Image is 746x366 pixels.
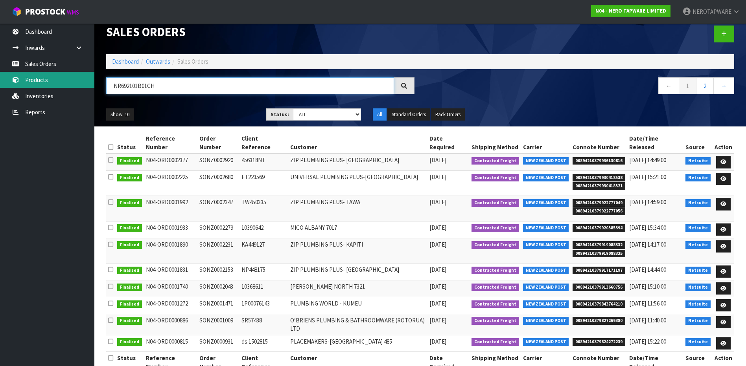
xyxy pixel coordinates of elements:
span: [DATE] [429,283,446,290]
span: Finalised [117,157,142,165]
td: 456318NT [239,154,288,170]
span: Contracted Freight [472,199,519,207]
input: Search sales orders [106,77,394,94]
span: [DATE] 15:21:00 [629,173,666,181]
span: 00894210379843764210 [573,300,625,308]
span: [DATE] 15:34:00 [629,224,666,231]
td: [PERSON_NAME] NORTH 7321 [288,280,427,297]
td: TW450335 [239,196,288,221]
strong: Status: [271,111,289,118]
span: NEW ZEALAND POST [523,300,569,308]
span: Netsuite [685,300,711,308]
span: Finalised [117,224,142,232]
span: [DATE] [429,224,446,231]
span: NEROTAPWARE [693,8,731,15]
td: N04-ORD0001933 [144,221,197,238]
td: 10368611 [239,280,288,297]
a: ← [658,77,679,94]
span: 00894210379936130816 [573,157,625,165]
button: Show: 10 [106,108,134,121]
img: cube-alt.png [12,7,22,16]
span: [DATE] 15:10:00 [629,283,666,290]
td: N04-ORD0000886 [144,314,197,335]
span: Contracted Freight [472,300,519,308]
th: Status [115,132,144,154]
td: ZIP PLUMBING PLUS- KAPITI [288,238,427,263]
td: N04-ORD0001992 [144,196,197,221]
td: MICO ALBANY 7017 [288,221,427,238]
span: Finalised [117,284,142,291]
td: N04-ORD0001831 [144,263,197,280]
span: Finalised [117,300,142,308]
th: Customer [288,132,427,154]
span: NEW ZEALAND POST [523,174,569,182]
span: Finalised [117,317,142,325]
td: SONZ0002347 [197,196,240,221]
td: N04-ORD0002377 [144,154,197,170]
button: Standard Orders [387,108,430,121]
span: Netsuite [685,224,711,232]
td: SR57438 [239,314,288,335]
th: Date Required [427,132,470,154]
td: SONZ0002920 [197,154,240,170]
span: NEW ZEALAND POST [523,338,569,346]
span: Contracted Freight [472,317,519,325]
td: SONZ0002279 [197,221,240,238]
td: SONZ0001009 [197,314,240,335]
td: KA449127 [239,238,288,263]
span: [DATE] 11:40:00 [629,317,666,324]
h1: Sales Orders [106,26,414,39]
td: 10390642 [239,221,288,238]
td: SONZ0002231 [197,238,240,263]
th: Connote Number [571,132,627,154]
td: SONZ0002680 [197,170,240,196]
span: Netsuite [685,284,711,291]
span: NEW ZEALAND POST [523,267,569,274]
td: PLUMBING WORLD - KUMEU [288,297,427,314]
span: NEW ZEALAND POST [523,157,569,165]
td: SONZ0001471 [197,297,240,314]
span: 00894210379919088325 [573,250,625,258]
td: PLACEMAKERS-[GEOGRAPHIC_DATA] 485 [288,335,427,352]
span: Netsuite [685,199,711,207]
span: [DATE] [429,317,446,324]
span: Contracted Freight [472,284,519,291]
span: Finalised [117,174,142,182]
span: NEW ZEALAND POST [523,199,569,207]
span: Netsuite [685,317,711,325]
small: WMS [67,9,79,16]
span: Finalised [117,338,142,346]
a: → [713,77,734,94]
span: Finalised [117,199,142,207]
button: Back Orders [431,108,465,121]
td: O’BRIENS PLUMBING & BATHROOMWARE (ROTORUA) LTD [288,314,427,335]
span: Finalised [117,267,142,274]
td: ds 1502815 [239,335,288,352]
span: 00894210379930418521 [573,182,625,190]
span: 00894210379919088332 [573,241,625,249]
td: 1P00076143 [239,297,288,314]
td: N04-ORD0001740 [144,280,197,297]
span: [DATE] 15:22:00 [629,338,666,345]
a: Outwards [146,58,170,65]
th: Shipping Method [470,132,521,154]
span: [DATE] [429,173,446,181]
a: 1 [679,77,696,94]
span: [DATE] 14:44:00 [629,266,666,273]
span: Finalised [117,241,142,249]
td: N04-ORD0001890 [144,238,197,263]
th: Client Reference [239,132,288,154]
th: Action [713,132,734,154]
span: Sales Orders [177,58,208,65]
td: SONZ0002153 [197,263,240,280]
span: Netsuite [685,267,711,274]
td: NP448175 [239,263,288,280]
span: Contracted Freight [472,224,519,232]
span: NEW ZEALAND POST [523,224,569,232]
td: ET223569 [239,170,288,196]
span: 00894210379827269380 [573,317,625,325]
span: [DATE] [429,338,446,345]
span: NEW ZEALAND POST [523,241,569,249]
span: Netsuite [685,338,711,346]
span: [DATE] 14:49:00 [629,156,666,164]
